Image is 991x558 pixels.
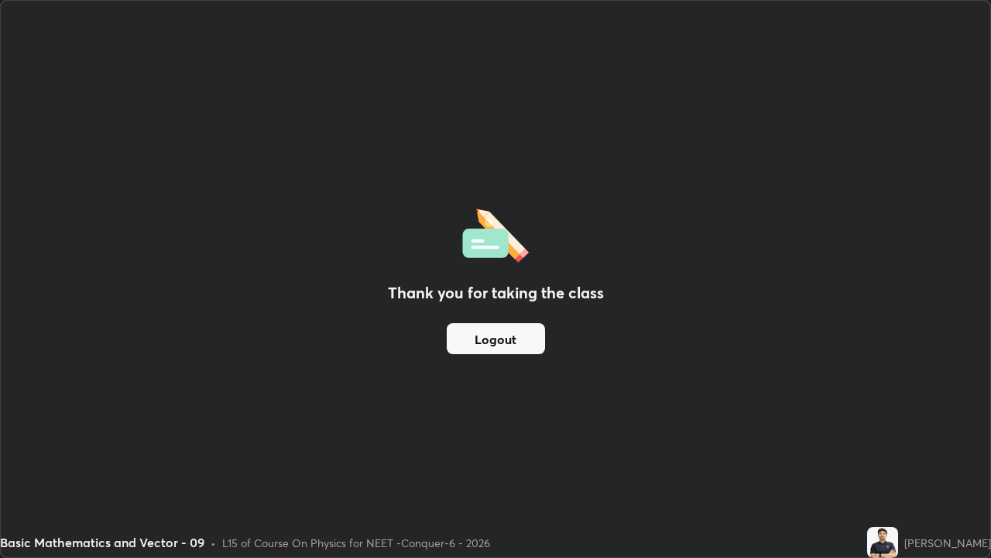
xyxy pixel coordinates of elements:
div: [PERSON_NAME] [904,535,991,551]
img: offlineFeedback.1438e8b3.svg [462,204,529,263]
img: 98d66aa6592e4b0fb7560eafe1db0121.jpg [867,527,898,558]
h2: Thank you for taking the class [388,281,604,305]
button: Logout [447,323,545,354]
div: • [211,535,216,551]
div: L15 of Course On Physics for NEET -Conquer-6 - 2026 [222,535,490,551]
